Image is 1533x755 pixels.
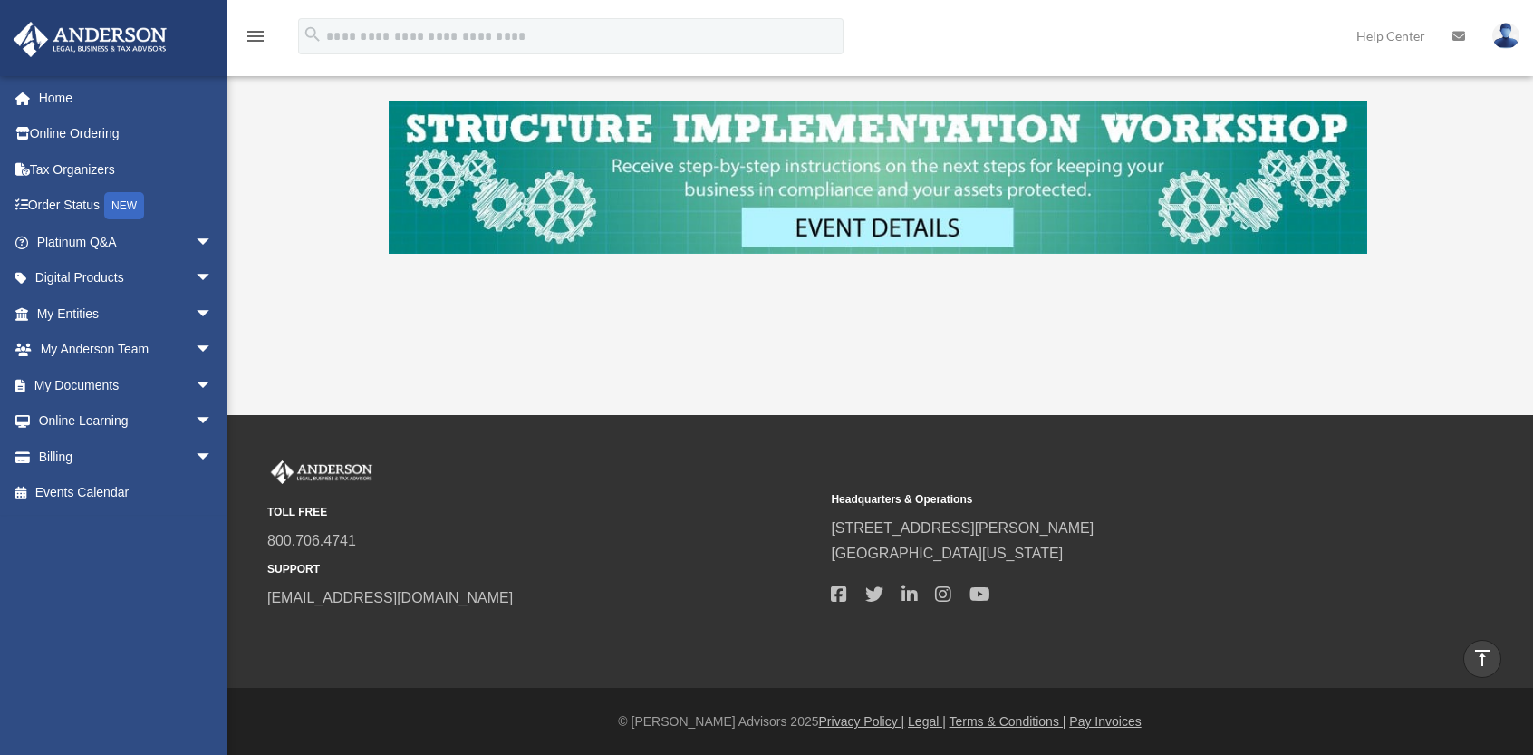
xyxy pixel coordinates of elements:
a: My Entitiesarrow_drop_down [13,295,240,332]
span: arrow_drop_down [195,224,231,261]
i: search [303,24,323,44]
i: vertical_align_top [1471,647,1493,669]
a: My Anderson Teamarrow_drop_down [13,332,240,368]
a: Billingarrow_drop_down [13,439,240,475]
a: Privacy Policy | [819,714,905,729]
span: arrow_drop_down [195,295,231,333]
small: Headquarters & Operations [831,490,1382,509]
a: Order StatusNEW [13,188,240,225]
a: vertical_align_top [1463,640,1501,678]
img: Anderson Advisors Platinum Portal [267,460,376,484]
span: arrow_drop_down [195,439,231,476]
a: Pay Invoices [1069,714,1141,729]
a: Terms & Conditions | [950,714,1066,729]
img: User Pic [1492,23,1519,49]
a: [STREET_ADDRESS][PERSON_NAME] [831,520,1094,536]
a: Home [13,80,240,116]
a: Tax Organizers [13,151,240,188]
a: Digital Productsarrow_drop_down [13,260,240,296]
div: © [PERSON_NAME] Advisors 2025 [227,711,1533,733]
img: Anderson Advisors Platinum Portal [8,22,172,57]
small: TOLL FREE [267,503,818,522]
a: 800.706.4741 [267,533,356,548]
a: My Documentsarrow_drop_down [13,367,240,403]
a: menu [245,32,266,47]
span: arrow_drop_down [195,332,231,369]
a: Events Calendar [13,475,240,511]
small: SUPPORT [267,560,818,579]
a: Platinum Q&Aarrow_drop_down [13,224,240,260]
a: Online Ordering [13,116,240,152]
span: arrow_drop_down [195,367,231,404]
span: arrow_drop_down [195,403,231,440]
a: [EMAIL_ADDRESS][DOMAIN_NAME] [267,590,513,605]
a: Legal | [908,714,946,729]
span: arrow_drop_down [195,260,231,297]
a: Online Learningarrow_drop_down [13,403,240,440]
div: NEW [104,192,144,219]
a: [GEOGRAPHIC_DATA][US_STATE] [831,546,1063,561]
i: menu [245,25,266,47]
